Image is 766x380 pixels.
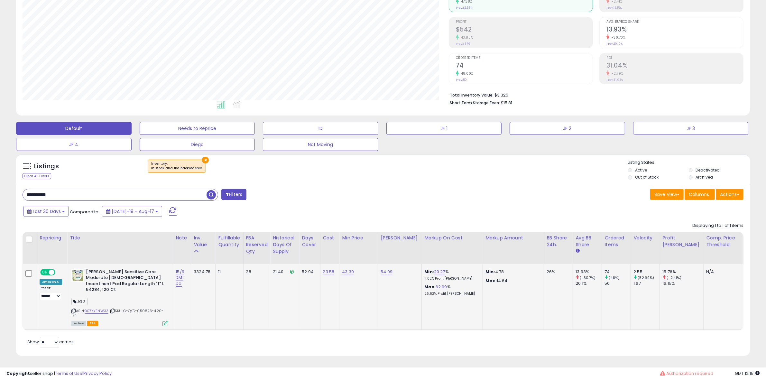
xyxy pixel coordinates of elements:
[424,284,478,296] div: %
[151,161,202,171] span: Inventory :
[23,206,69,217] button: Last 30 Days
[323,235,337,241] div: Cost
[221,189,246,200] button: Filters
[576,269,602,275] div: 13.93%
[628,160,750,166] p: Listing States:
[71,298,88,305] span: JG.3
[424,284,436,290] b: Max:
[194,269,210,275] div: 3324.78
[485,269,495,275] strong: Min:
[436,284,447,290] a: 62.09
[606,78,623,82] small: Prev: 31.93%
[547,269,568,275] div: 26%
[176,269,184,287] a: 15/9 DM: bo
[604,281,631,286] div: 50
[302,235,317,248] div: Days Cover
[71,269,84,282] img: 41JiivOdRlL._SL40_.jpg
[71,308,163,318] span: | SKU: G-QKD-050823-4.20-174
[71,321,86,326] span: All listings currently available for purchase on Amazon
[218,269,238,275] div: 11
[40,286,62,301] div: Preset:
[434,269,445,275] a: 20.27
[140,138,255,151] button: Diego
[386,122,502,135] button: JF 1
[70,235,170,241] div: Title
[302,269,315,275] div: 52.94
[342,269,354,275] a: 43.39
[706,235,739,248] div: Comp. Price Threshold
[273,269,294,275] div: 21.40
[246,269,265,275] div: 28
[342,235,375,241] div: Min Price
[604,269,631,275] div: 74
[202,157,209,163] button: ×
[70,209,99,215] span: Compared to:
[459,71,474,76] small: 48.00%
[456,62,593,70] h2: 74
[606,20,743,24] span: Avg. Buybox Share
[83,370,112,376] a: Privacy Policy
[662,235,701,248] div: Profit [PERSON_NAME]
[635,167,647,173] label: Active
[176,235,188,241] div: Note
[16,122,132,135] button: Default
[55,370,82,376] a: Terms of Use
[576,235,599,248] div: Avg BB Share
[40,235,64,241] div: Repricing
[456,42,470,46] small: Prev: $376
[456,56,593,60] span: Ordered Items
[485,235,541,241] div: Markup Amount
[41,269,49,275] span: ON
[456,20,593,24] span: Profit
[40,279,62,285] div: Amazon AI
[263,138,378,151] button: Not Moving
[633,122,749,135] button: JF 3
[263,122,378,135] button: ID
[424,269,478,281] div: %
[485,278,497,284] strong: Max:
[86,269,164,294] b: [PERSON_NAME] Sensitive Care Moderate [DEMOGRAPHIC_DATA] Incontinent Pad Regular Length 11" L 542...
[606,56,743,60] span: ROI
[650,189,684,200] button: Save View
[102,206,162,217] button: [DATE]-19 - Aug-17
[606,42,623,46] small: Prev: 20.10%
[716,189,743,200] button: Actions
[580,275,596,280] small: (-30.7%)
[33,208,61,215] span: Last 30 Days
[604,235,628,248] div: Ordered Items
[635,174,659,180] label: Out of Stock
[6,371,112,377] div: seller snap | |
[112,208,154,215] span: [DATE]-19 - Aug-17
[706,269,737,275] div: N/A
[633,235,657,241] div: Velocity
[424,292,478,296] p: 26.62% Profit [PERSON_NAME]
[456,78,467,82] small: Prev: 50
[54,269,65,275] span: OFF
[576,248,579,254] small: Avg BB Share.
[273,235,296,255] div: Historical Days Of Supply
[576,281,602,286] div: 20.1%
[510,122,625,135] button: JF 2
[735,370,760,376] span: 2025-09-17 12:15 GMT
[6,370,30,376] strong: Copyright
[459,35,473,40] small: 43.86%
[27,339,74,345] span: Show: entries
[85,308,108,314] a: B07XYFNW33
[218,235,240,248] div: Fulfillable Quantity
[381,235,419,241] div: [PERSON_NAME]
[151,166,202,171] div: in stock and fba backordered
[424,276,478,281] p: 11.02% Profit [PERSON_NAME]
[689,191,709,198] span: Columns
[485,278,539,284] p: 14.64
[140,122,255,135] button: Needs to Reprice
[501,100,512,106] span: $15.81
[547,235,570,248] div: BB Share 24h.
[638,275,654,280] small: (52.69%)
[71,269,168,326] div: ASIN:
[246,235,268,255] div: FBA Reserved Qty
[609,71,623,76] small: -2.79%
[606,6,622,10] small: Prev: 16.15%
[696,167,720,173] label: Deactivated
[696,174,713,180] label: Archived
[633,269,660,275] div: 2.55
